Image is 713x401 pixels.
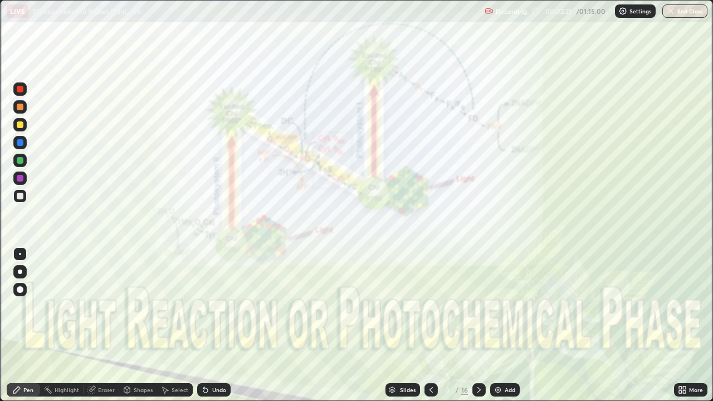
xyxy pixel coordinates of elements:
[629,8,651,14] p: Settings
[134,387,153,393] div: Shapes
[212,387,226,393] div: Undo
[505,387,515,393] div: Add
[172,387,188,393] div: Select
[494,385,502,394] img: add-slide-button
[662,4,707,18] button: End Class
[618,7,627,16] img: class-settings-icons
[456,387,459,393] div: /
[98,387,115,393] div: Eraser
[442,387,453,393] div: 3
[666,7,675,16] img: end-class-cross
[10,7,25,16] p: LIVE
[33,7,141,16] p: Photosynthesis In Higher Plant - 06
[689,387,703,393] div: More
[485,7,494,16] img: recording.375f2c34.svg
[23,387,33,393] div: Pen
[496,7,527,16] p: Recording
[461,385,468,395] div: 16
[400,387,416,393] div: Slides
[55,387,79,393] div: Highlight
